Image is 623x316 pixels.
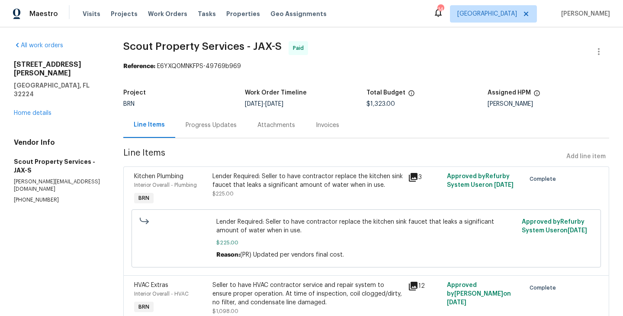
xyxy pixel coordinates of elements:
[447,282,511,306] span: Approved by [PERSON_NAME] on
[530,283,559,292] span: Complete
[447,173,514,188] span: Approved by Refurby System User on
[134,282,168,288] span: HVAC Extras
[14,178,103,193] p: [PERSON_NAME][EMAIL_ADDRESS][DOMAIN_NAME]
[366,90,405,96] h5: Total Budget
[14,60,103,78] h2: [STREET_ADDRESS][PERSON_NAME]
[29,10,58,18] span: Maestro
[186,121,237,130] div: Progress Updates
[123,149,563,165] span: Line Items
[226,10,260,18] span: Properties
[134,121,165,129] div: Line Items
[265,101,283,107] span: [DATE]
[245,90,307,96] h5: Work Order Timeline
[14,81,103,98] h5: [GEOGRAPHIC_DATA], FL 32224
[212,191,234,196] span: $225.00
[408,281,442,291] div: 12
[447,300,466,306] span: [DATE]
[488,90,531,96] h5: Assigned HPM
[14,110,51,116] a: Home details
[488,101,609,107] div: [PERSON_NAME]
[257,121,295,130] div: Attachments
[134,291,189,296] span: Interior Overall - HVAC
[216,252,240,258] span: Reason:
[216,238,517,247] span: $225.00
[198,11,216,17] span: Tasks
[293,44,307,52] span: Paid
[437,5,443,14] div: 14
[123,101,135,107] span: BRN
[568,228,587,234] span: [DATE]
[245,101,283,107] span: -
[212,281,403,307] div: Seller to have HVAC contractor service and repair system to ensure proper operation. At time of i...
[134,173,183,179] span: Kitchen Plumbing
[408,90,415,101] span: The total cost of line items that have been proposed by Opendoor. This sum includes line items th...
[522,219,587,234] span: Approved by Refurby System User on
[14,157,103,175] h5: Scout Property Services - JAX-S
[270,10,327,18] span: Geo Assignments
[135,194,153,202] span: BRN
[123,62,609,71] div: E6YXQ0MNKFPS-49769b969
[533,90,540,101] span: The hpm assigned to this work order.
[408,172,442,182] div: 3
[494,182,514,188] span: [DATE]
[212,309,238,314] span: $1,098.00
[83,10,100,18] span: Visits
[457,10,517,18] span: [GEOGRAPHIC_DATA]
[316,121,339,130] div: Invoices
[245,101,263,107] span: [DATE]
[148,10,187,18] span: Work Orders
[111,10,138,18] span: Projects
[212,172,403,189] div: Lender Required: Seller to have contractor replace the kitchen sink faucet that leaks a significa...
[14,196,103,204] p: [PHONE_NUMBER]
[530,175,559,183] span: Complete
[134,182,197,188] span: Interior Overall - Plumbing
[123,41,282,52] span: Scout Property Services - JAX-S
[366,101,395,107] span: $1,323.00
[14,138,103,147] h4: Vendor Info
[123,90,146,96] h5: Project
[135,303,153,311] span: BRN
[558,10,610,18] span: [PERSON_NAME]
[123,63,155,69] b: Reference:
[14,42,63,49] a: All work orders
[240,252,344,258] span: (PR) Updated per vendors final cost.
[216,218,517,235] span: Lender Required: Seller to have contractor replace the kitchen sink faucet that leaks a significa...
